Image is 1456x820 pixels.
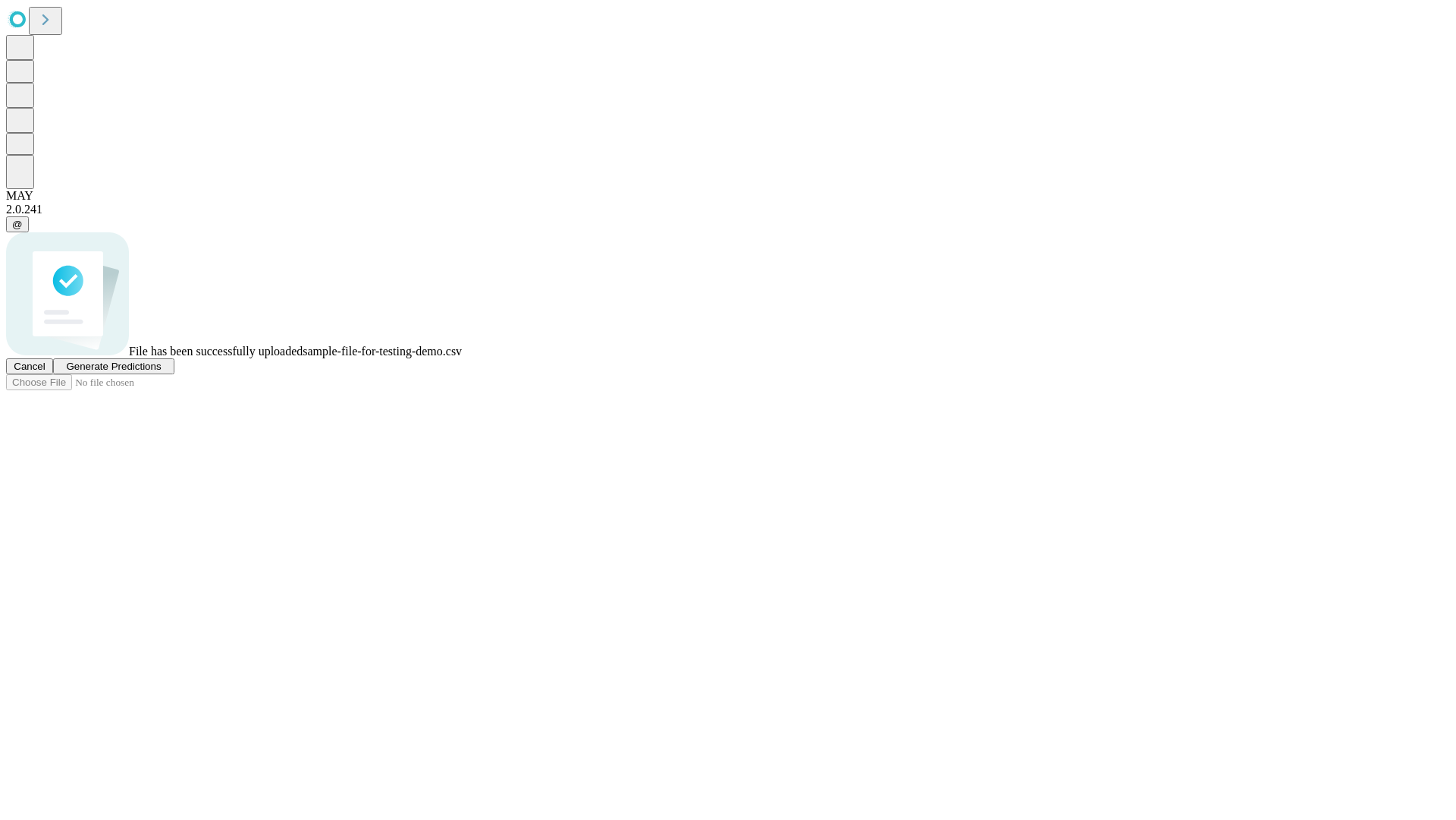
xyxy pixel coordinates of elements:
div: MAY [6,189,1450,203]
div: 2.0.241 [6,203,1450,216]
button: Cancel [6,358,53,374]
button: @ [6,216,29,232]
span: sample-file-for-testing-demo.csv [303,345,462,358]
button: Generate Predictions [53,358,174,374]
span: Cancel [14,361,45,372]
span: @ [12,219,23,230]
span: Generate Predictions [66,361,161,372]
span: File has been successfully uploaded [129,345,303,358]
